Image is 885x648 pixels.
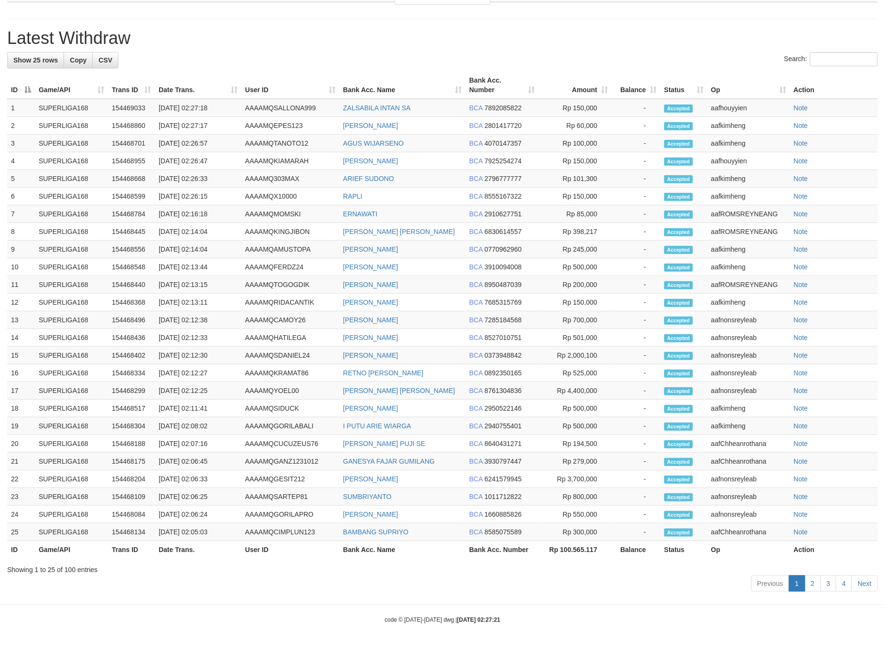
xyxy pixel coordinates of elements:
[612,258,660,276] td: -
[805,575,821,592] a: 2
[751,575,789,592] a: Previous
[155,117,241,135] td: [DATE] 02:27:17
[35,99,108,117] td: SUPERLIGA168
[155,241,241,258] td: [DATE] 02:14:04
[664,370,693,378] span: Accepted
[7,117,35,135] td: 2
[343,228,455,235] a: [PERSON_NAME] [PERSON_NAME]
[664,352,693,360] span: Accepted
[155,188,241,205] td: [DATE] 02:26:15
[7,29,878,48] h1: Latest Withdraw
[241,329,339,347] td: AAAAMQHATILEGA
[469,440,483,447] span: BCA
[707,417,790,435] td: aafkimheng
[469,316,483,324] span: BCA
[108,294,155,311] td: 154468368
[612,294,660,311] td: -
[108,400,155,417] td: 154468517
[469,245,483,253] span: BCA
[794,298,808,306] a: Note
[343,210,378,218] a: ERNAWATI
[612,152,660,170] td: -
[707,347,790,364] td: aafnonsreyleab
[108,311,155,329] td: 154468496
[7,135,35,152] td: 3
[469,175,483,182] span: BCA
[155,258,241,276] td: [DATE] 02:13:44
[707,364,790,382] td: aafnonsreyleab
[469,263,483,271] span: BCA
[7,258,35,276] td: 10
[794,192,808,200] a: Note
[241,152,339,170] td: AAAAMQKIAMARAH
[35,152,108,170] td: SUPERLIGA168
[7,435,35,453] td: 20
[35,170,108,188] td: SUPERLIGA168
[241,117,339,135] td: AAAAMQEPES123
[539,188,612,205] td: Rp 150,000
[539,382,612,400] td: Rp 4,400,000
[485,175,522,182] span: Copy 2796777777 to clipboard
[707,152,790,170] td: aafhouyyien
[539,435,612,453] td: Rp 194,500
[790,72,878,99] th: Action
[794,334,808,341] a: Note
[7,205,35,223] td: 7
[539,135,612,152] td: Rp 100,000
[612,276,660,294] td: -
[155,135,241,152] td: [DATE] 02:26:57
[612,347,660,364] td: -
[241,400,339,417] td: AAAAMQSIDUCK
[241,435,339,453] td: AAAAMQCUCUZEUS76
[485,422,522,430] span: Copy 2940755401 to clipboard
[35,223,108,241] td: SUPERLIGA168
[469,387,483,394] span: BCA
[108,276,155,294] td: 154468440
[707,311,790,329] td: aafnonsreyleab
[539,241,612,258] td: Rp 245,000
[852,575,878,592] a: Next
[35,347,108,364] td: SUPERLIGA168
[241,170,339,188] td: AAAAMQ303MAX
[794,104,808,112] a: Note
[485,369,522,377] span: Copy 0892350165 to clipboard
[794,475,808,483] a: Note
[707,117,790,135] td: aafkimheng
[707,205,790,223] td: aafROMSREYNEANG
[707,170,790,188] td: aafkimheng
[35,205,108,223] td: SUPERLIGA168
[485,387,522,394] span: Copy 8761304836 to clipboard
[35,400,108,417] td: SUPERLIGA168
[343,369,423,377] a: RETNO [PERSON_NAME]
[469,351,483,359] span: BCA
[343,298,398,306] a: [PERSON_NAME]
[664,387,693,395] span: Accepted
[664,264,693,272] span: Accepted
[539,223,612,241] td: Rp 398,217
[664,228,693,236] span: Accepted
[794,422,808,430] a: Note
[485,351,522,359] span: Copy 0373948842 to clipboard
[241,205,339,223] td: AAAAMQMOMSKI
[612,311,660,329] td: -
[108,241,155,258] td: 154468556
[35,329,108,347] td: SUPERLIGA168
[794,228,808,235] a: Note
[612,241,660,258] td: -
[794,245,808,253] a: Note
[7,223,35,241] td: 8
[35,135,108,152] td: SUPERLIGA168
[343,245,398,253] a: [PERSON_NAME]
[343,457,435,465] a: GANESYA FAJAR GUMILANG
[794,387,808,394] a: Note
[35,435,108,453] td: SUPERLIGA168
[820,575,837,592] a: 3
[343,334,398,341] a: [PERSON_NAME]
[343,440,425,447] a: [PERSON_NAME] PUJI SE
[660,72,707,99] th: Status: activate to sort column ascending
[612,205,660,223] td: -
[98,56,112,64] span: CSV
[539,117,612,135] td: Rp 60,000
[7,382,35,400] td: 17
[794,351,808,359] a: Note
